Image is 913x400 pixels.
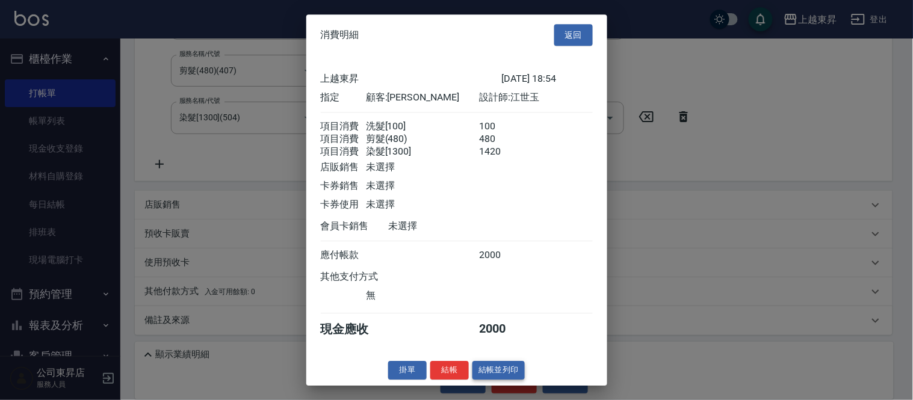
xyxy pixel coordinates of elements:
div: 顧客: [PERSON_NAME] [366,91,479,104]
div: 卡券使用 [321,198,366,211]
button: 掛單 [388,361,427,380]
div: 卡券銷售 [321,180,366,192]
div: 未選擇 [366,198,479,211]
div: 會員卡銷售 [321,220,389,233]
div: 設計師: 江世玉 [479,91,592,104]
button: 結帳並列印 [472,361,525,380]
div: 無 [366,289,479,302]
button: 結帳 [430,361,469,380]
div: 項目消費 [321,133,366,146]
div: 未選擇 [366,180,479,192]
div: 2000 [479,321,524,337]
div: [DATE] 18:54 [502,73,593,85]
div: 上越東昇 [321,73,502,85]
div: 店販銷售 [321,161,366,174]
div: 未選擇 [366,161,479,174]
div: 染髮[1300] [366,146,479,158]
button: 返回 [554,24,593,46]
div: 洗髮[100] [366,120,479,133]
div: 項目消費 [321,146,366,158]
div: 應付帳款 [321,249,366,262]
div: 其他支付方式 [321,271,412,283]
div: 480 [479,133,524,146]
div: 剪髮(480) [366,133,479,146]
div: 未選擇 [389,220,502,233]
span: 消費明細 [321,29,359,41]
div: 項目消費 [321,120,366,133]
div: 現金應收 [321,321,389,337]
div: 1420 [479,146,524,158]
div: 指定 [321,91,366,104]
div: 2000 [479,249,524,262]
div: 100 [479,120,524,133]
